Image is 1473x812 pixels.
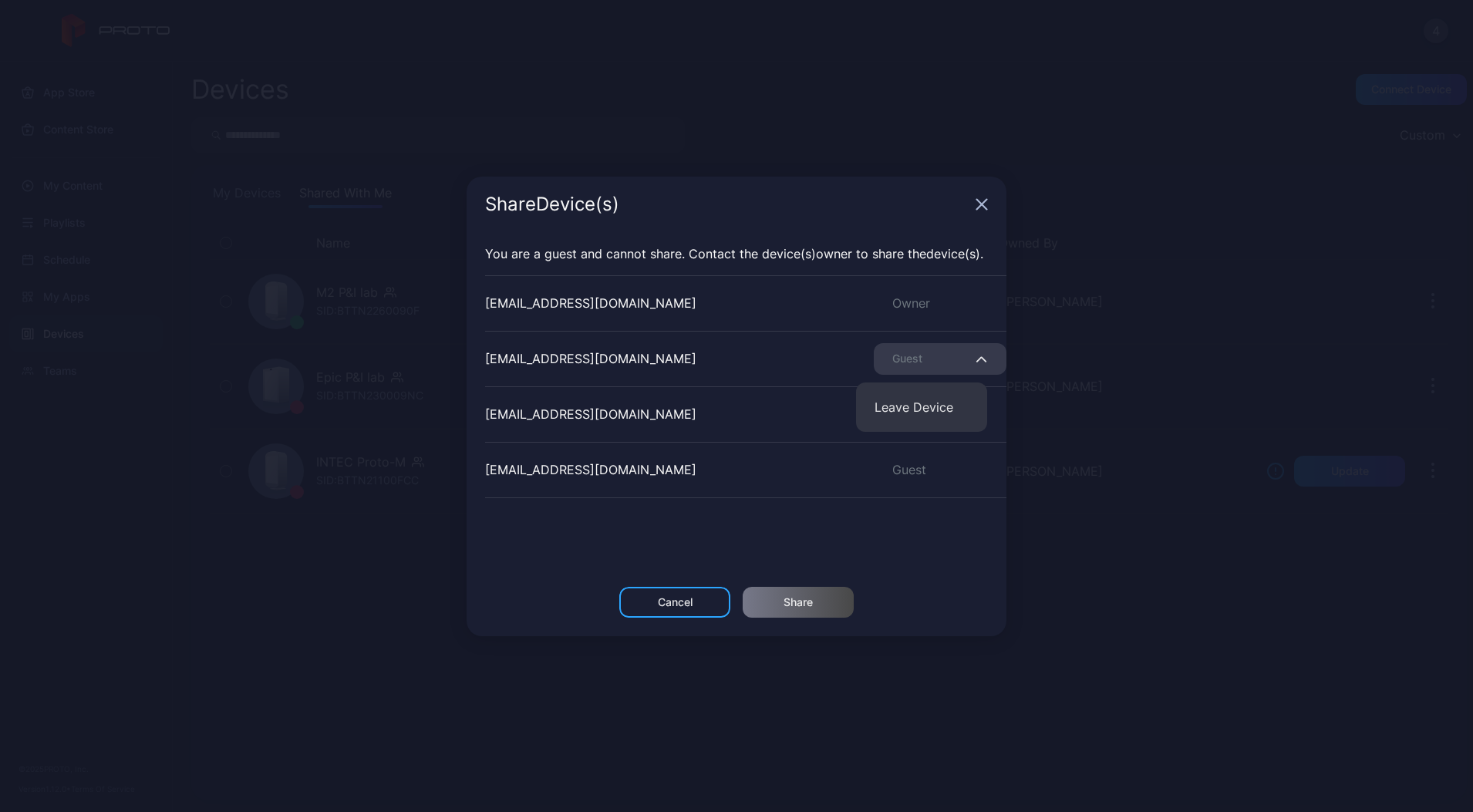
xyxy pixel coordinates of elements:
[784,596,813,608] div: Share
[874,294,1006,312] div: Owner
[485,195,969,214] div: Share Device (s)
[874,460,1006,479] div: Guest
[485,349,696,368] div: [EMAIL_ADDRESS][DOMAIN_NAME]
[856,382,987,432] button: Leave Device
[658,596,693,608] div: Cancel
[485,244,988,263] p: You are a guest and cannot share. Contact the owner to share the .
[485,405,696,423] div: [EMAIL_ADDRESS][DOMAIN_NAME]
[485,460,696,479] div: [EMAIL_ADDRESS][DOMAIN_NAME]
[743,587,854,618] button: Share
[926,246,980,261] span: Device (s)
[485,294,696,312] div: [EMAIL_ADDRESS][DOMAIN_NAME]
[762,246,816,261] span: Device (s)
[619,587,730,618] button: Cancel
[874,343,1006,375] button: Guest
